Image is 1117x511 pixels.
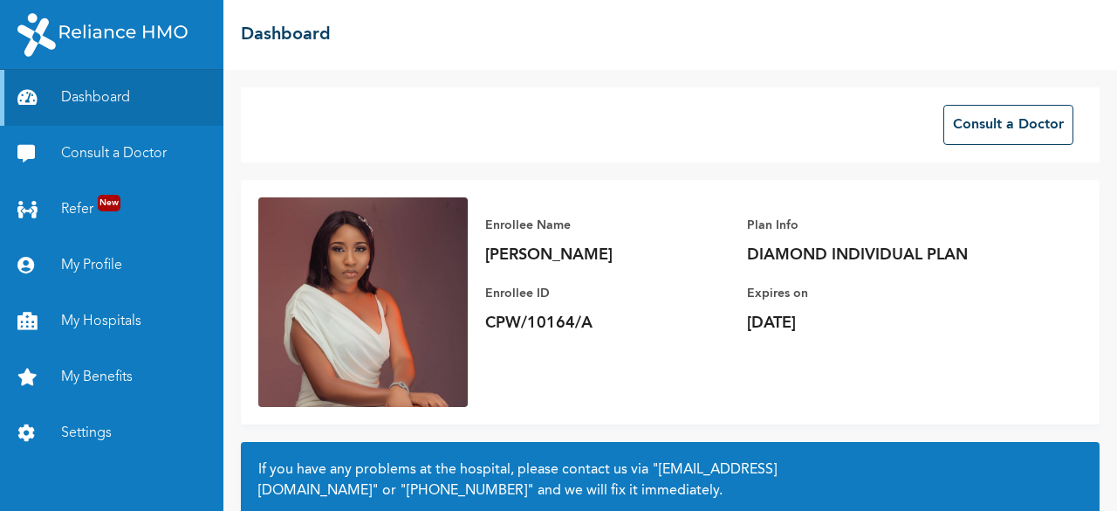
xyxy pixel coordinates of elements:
[485,283,730,304] p: Enrollee ID
[258,197,468,407] img: Enrollee
[747,245,991,266] p: DIAMOND INDIVIDUAL PLAN
[747,215,991,236] p: Plan Info
[241,22,331,48] h2: Dashboard
[17,13,188,57] img: RelianceHMO's Logo
[943,105,1073,145] button: Consult a Doctor
[485,313,730,334] p: CPW/10164/A
[98,195,120,211] span: New
[485,215,730,236] p: Enrollee Name
[747,313,991,334] p: [DATE]
[747,283,991,304] p: Expires on
[258,459,1082,501] h2: If you have any problems at the hospital, please contact us via or and we will fix it immediately.
[485,245,730,266] p: [PERSON_NAME]
[400,484,534,498] a: "[PHONE_NUMBER]"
